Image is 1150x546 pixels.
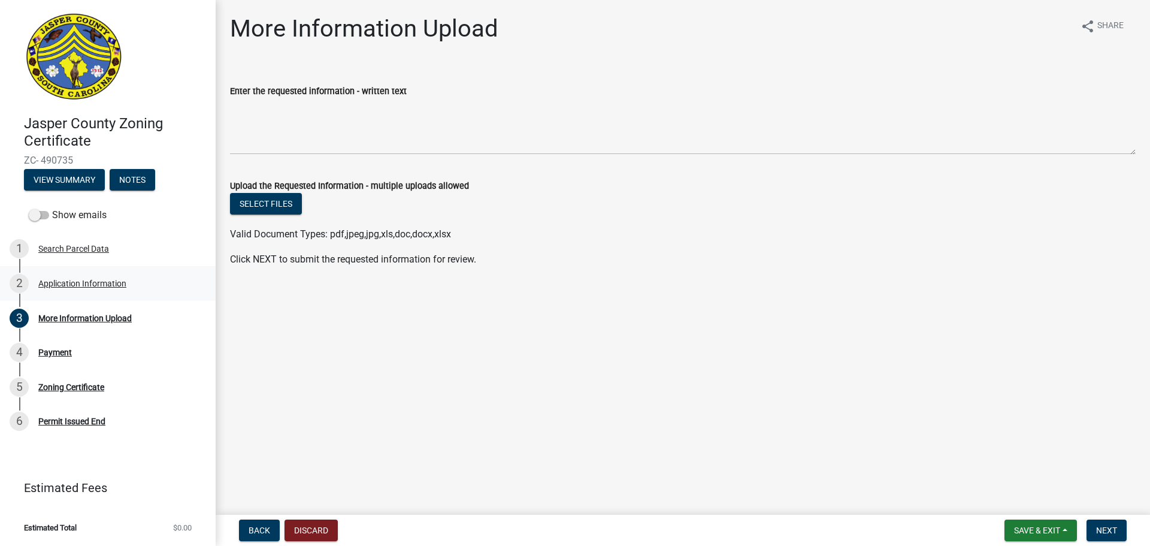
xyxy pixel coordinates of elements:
[38,314,132,322] div: More Information Upload
[24,115,206,150] h4: Jasper County Zoning Certificate
[1071,14,1133,38] button: shareShare
[239,520,280,541] button: Back
[1087,520,1127,541] button: Next
[24,13,124,102] img: Jasper County, South Carolina
[10,378,29,397] div: 5
[1096,526,1117,535] span: Next
[1004,520,1077,541] button: Save & Exit
[1014,526,1060,535] span: Save & Exit
[24,169,105,191] button: View Summary
[110,176,155,185] wm-modal-confirm: Notes
[230,228,451,240] span: Valid Document Types: pdf,jpeg,jpg,xls,doc,docx,xlsx
[230,14,498,43] h1: More Information Upload
[249,526,270,535] span: Back
[24,176,105,185] wm-modal-confirm: Summary
[38,383,104,391] div: Zoning Certificate
[24,155,192,166] span: ZC- 490735
[10,239,29,258] div: 1
[38,245,109,253] div: Search Parcel Data
[10,274,29,293] div: 2
[38,348,72,357] div: Payment
[10,476,196,500] a: Estimated Fees
[10,343,29,362] div: 4
[230,252,1136,267] p: Click NEXT to submit the requested information for review.
[10,412,29,431] div: 6
[10,309,29,328] div: 3
[173,524,192,532] span: $0.00
[285,520,338,541] button: Discard
[38,279,126,288] div: Application Information
[1081,19,1095,34] i: share
[230,182,469,191] label: Upload the Requested Information - multiple uploads allowed
[230,193,302,215] button: Select files
[110,169,155,191] button: Notes
[29,208,107,222] label: Show emails
[230,88,407,96] label: Enter the requested information - written text
[1097,19,1124,34] span: Share
[38,417,105,426] div: Permit Issued End
[24,524,77,532] span: Estimated Total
